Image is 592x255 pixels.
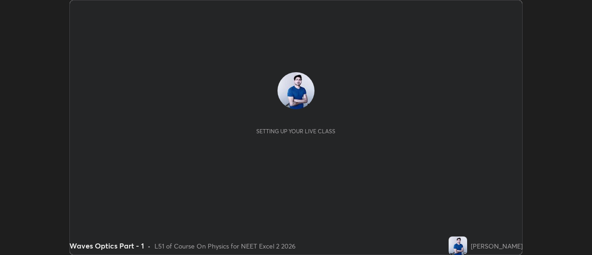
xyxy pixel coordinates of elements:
[69,240,144,251] div: Waves Optics Part - 1
[148,241,151,251] div: •
[277,72,314,109] img: 3
[154,241,296,251] div: L51 of Course On Physics for NEET Excel 2 2026
[471,241,523,251] div: [PERSON_NAME]
[256,128,335,135] div: Setting up your live class
[449,236,467,255] img: 3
